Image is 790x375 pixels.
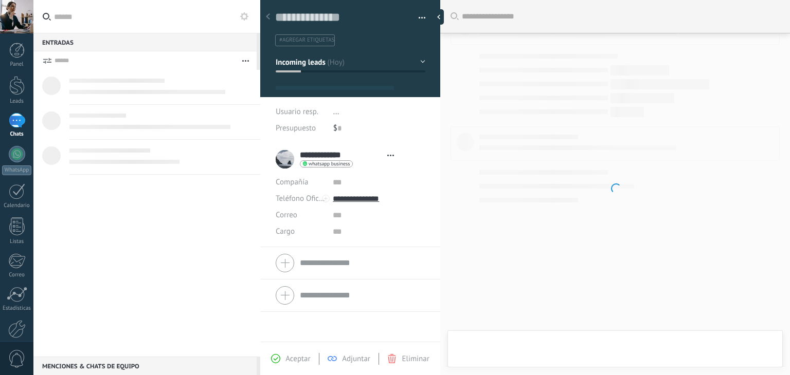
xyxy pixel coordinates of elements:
span: ... [333,107,339,117]
span: Correo [276,210,297,220]
div: Compañía [276,174,325,191]
span: Presupuesto [276,123,316,133]
div: WhatsApp [2,165,31,175]
div: Usuario resp. [276,104,326,120]
span: Usuario resp. [276,107,318,117]
div: Correo [2,272,32,278]
div: Listas [2,238,32,245]
div: Cargo [276,223,325,240]
div: Entradas [33,33,257,51]
div: Ocultar [434,9,444,25]
div: Panel [2,61,32,68]
button: Teléfono Oficina [276,191,325,207]
div: Presupuesto [276,120,326,137]
div: Estadísticas [2,305,32,312]
span: whatsapp business [309,161,350,166]
div: Menciones & Chats de equipo [33,357,257,375]
span: Eliminar [402,354,429,364]
span: #agregar etiquetas [279,36,334,44]
button: Correo [276,207,297,223]
span: Teléfono Oficina [276,194,329,203]
div: $ [333,120,425,137]
span: Cargo [276,228,295,235]
div: Calendario [2,202,32,209]
span: Adjuntar [342,354,370,364]
span: Aceptar [285,354,310,364]
div: Leads [2,98,32,105]
div: Chats [2,131,32,138]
